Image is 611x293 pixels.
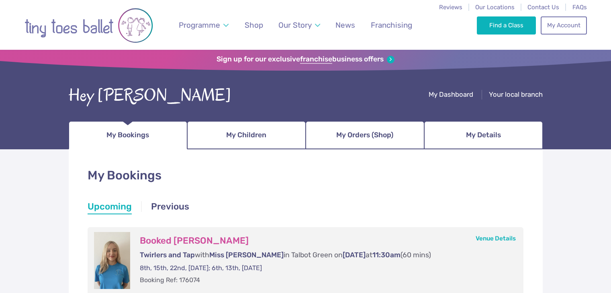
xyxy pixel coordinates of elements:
[527,4,559,11] a: Contact Us
[245,20,263,30] span: Shop
[541,16,586,34] a: My Account
[88,167,524,184] h1: My Bookings
[179,20,220,30] span: Programme
[140,276,508,285] p: Booking Ref: 176074
[466,128,501,142] span: My Details
[371,20,412,30] span: Franchising
[226,128,266,142] span: My Children
[367,16,416,35] a: Franchising
[343,251,366,259] span: [DATE]
[336,128,393,142] span: My Orders (Shop)
[140,264,508,273] p: 8th, 15th, 22nd, [DATE]; 6th, 13th, [DATE]
[25,5,153,46] img: tiny toes ballet
[489,90,543,100] a: Your local branch
[489,90,543,98] span: Your local branch
[187,121,306,149] a: My Children
[151,200,189,215] a: Previous
[217,55,394,64] a: Sign up for our exclusivefranchisebusiness offers
[476,235,516,242] a: Venue Details
[429,90,473,98] span: My Dashboard
[69,121,187,149] a: My Bookings
[332,16,359,35] a: News
[572,4,587,11] a: FAQs
[140,235,508,246] h3: Booked [PERSON_NAME]
[278,20,312,30] span: Our Story
[140,250,508,260] p: with in Talbot Green on at (60 mins)
[475,4,515,11] a: Our Locations
[429,90,473,100] a: My Dashboard
[372,251,401,259] span: 11:30am
[335,20,355,30] span: News
[241,16,267,35] a: Shop
[300,55,332,64] strong: franchise
[175,16,232,35] a: Programme
[477,16,536,34] a: Find a Class
[140,251,195,259] span: Twirlers and Tap
[274,16,324,35] a: Our Story
[306,121,424,149] a: My Orders (Shop)
[424,121,543,149] a: My Details
[439,4,462,11] a: Reviews
[69,83,231,108] div: Hey [PERSON_NAME]
[106,128,149,142] span: My Bookings
[209,251,284,259] span: Miss [PERSON_NAME]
